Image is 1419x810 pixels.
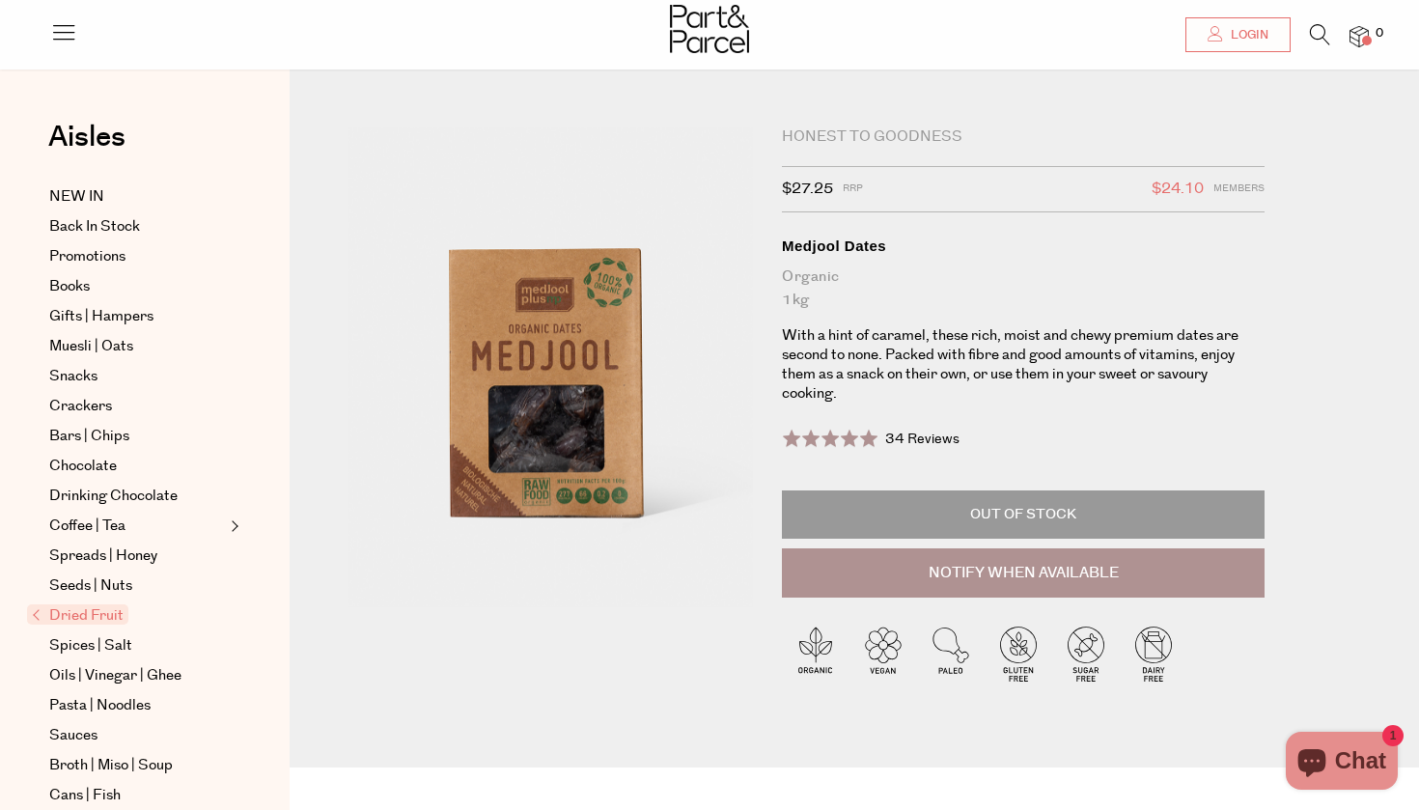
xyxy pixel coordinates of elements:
a: Pasta | Noodles [49,694,225,717]
a: Login [1185,17,1291,52]
span: Login [1226,27,1268,43]
span: $27.25 [782,177,833,202]
span: Spices | Salt [49,634,132,657]
span: Pasta | Noodles [49,694,151,717]
button: Expand/Collapse Coffee | Tea [226,515,239,538]
span: NEW IN [49,185,104,209]
span: Coffee | Tea [49,515,125,538]
a: Chocolate [49,455,225,478]
a: Snacks [49,365,225,388]
img: P_P-ICONS-Live_Bec_V11_Gluten_Free.svg [985,620,1052,687]
span: 34 Reviews [885,430,960,449]
a: Bars | Chips [49,425,225,448]
a: Cans | Fish [49,784,225,807]
span: Dried Fruit [27,604,128,625]
a: NEW IN [49,185,225,209]
span: Cans | Fish [49,784,121,807]
a: Dried Fruit [32,604,225,628]
div: Honest to Goodness [782,127,1265,147]
a: Aisles [48,123,125,171]
span: Back In Stock [49,215,140,238]
span: Crackers [49,395,112,418]
span: Members [1213,177,1265,202]
a: Gifts | Hampers [49,305,225,328]
span: Books [49,275,90,298]
span: Bars | Chips [49,425,129,448]
a: Spices | Salt [49,634,225,657]
a: Muesli | Oats [49,335,225,358]
button: Notify When Available [782,548,1265,599]
a: Oils | Vinegar | Ghee [49,664,225,687]
img: P_P-ICONS-Live_Bec_V11_Dairy_Free.svg [1120,620,1187,687]
img: Medjool Dates [348,127,753,606]
img: P_P-ICONS-Live_Bec_V11_Organic.svg [782,620,849,687]
span: Drinking Chocolate [49,485,178,508]
a: Books [49,275,225,298]
div: Medjool Dates [782,237,1265,256]
span: RRP [843,177,863,202]
inbox-online-store-chat: Shopify online store chat [1280,732,1404,795]
p: Out of Stock [782,490,1265,539]
span: Gifts | Hampers [49,305,153,328]
span: Seeds | Nuts [49,574,132,598]
span: $24.10 [1152,177,1204,202]
span: Broth | Miso | Soup [49,754,173,777]
img: Part&Parcel [670,5,749,53]
a: Drinking Chocolate [49,485,225,508]
a: Back In Stock [49,215,225,238]
img: P_P-ICONS-Live_Bec_V11_Sugar_Free.svg [1052,620,1120,687]
span: Chocolate [49,455,117,478]
a: Broth | Miso | Soup [49,754,225,777]
span: Muesli | Oats [49,335,133,358]
img: P_P-ICONS-Live_Bec_V11_Vegan.svg [849,620,917,687]
p: With a hint of caramel, these rich, moist and chewy premium dates are second to none. Packed with... [782,326,1265,404]
a: Crackers [49,395,225,418]
span: Sauces [49,724,97,747]
a: Sauces [49,724,225,747]
span: Spreads | Honey [49,545,157,568]
a: 0 [1349,26,1369,46]
span: 0 [1371,25,1388,42]
a: Coffee | Tea [49,515,225,538]
span: Aisles [48,116,125,158]
span: Oils | Vinegar | Ghee [49,664,181,687]
a: Spreads | Honey [49,545,225,568]
span: Snacks [49,365,97,388]
a: Seeds | Nuts [49,574,225,598]
div: Organic 1kg [782,265,1265,312]
span: Promotions [49,245,125,268]
a: Promotions [49,245,225,268]
img: P_P-ICONS-Live_Bec_V11_Paleo.svg [917,620,985,687]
